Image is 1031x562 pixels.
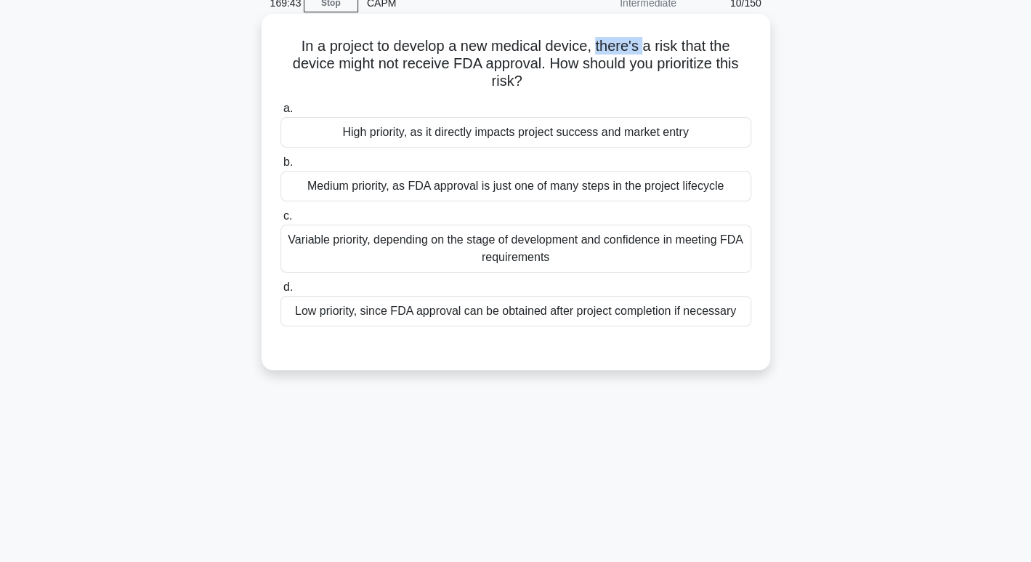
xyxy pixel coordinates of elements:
[280,171,751,201] div: Medium priority, as FDA approval is just one of many steps in the project lifecycle
[283,281,293,293] span: d.
[280,296,751,326] div: Low priority, since FDA approval can be obtained after project completion if necessary
[283,102,293,114] span: a.
[280,117,751,148] div: High priority, as it directly impacts project success and market entry
[283,156,293,168] span: b.
[279,37,753,91] h5: In a project to develop a new medical device, there's a risk that the device might not receive FD...
[283,209,292,222] span: c.
[280,225,751,273] div: Variable priority, depending on the stage of development and confidence in meeting FDA requirements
